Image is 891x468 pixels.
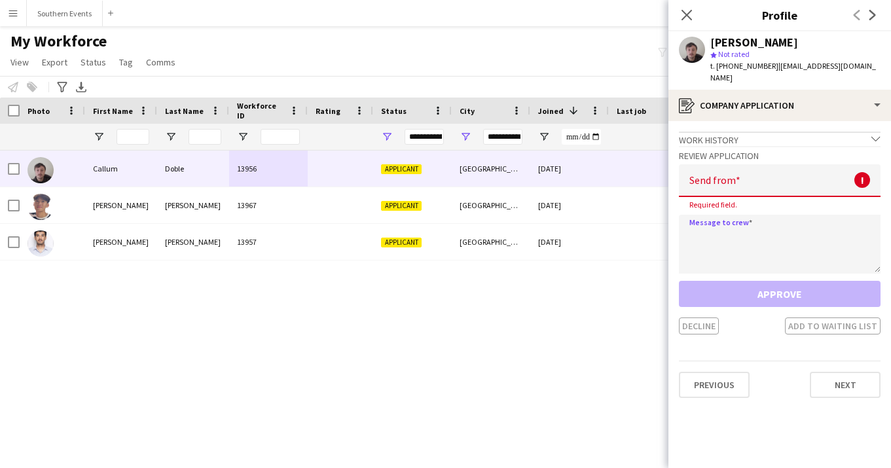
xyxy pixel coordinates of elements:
div: 13957 [229,224,308,260]
span: Joined [538,106,564,116]
span: Last Name [165,106,204,116]
input: Workforce ID Filter Input [261,129,300,145]
div: [PERSON_NAME] [157,187,229,223]
div: [DATE] [530,187,609,223]
span: First Name [93,106,133,116]
div: [GEOGRAPHIC_DATA] [452,151,530,187]
span: View [10,56,29,68]
span: Tag [119,56,133,68]
span: City [460,106,475,116]
span: My Workforce [10,31,107,51]
div: [PERSON_NAME] [85,224,157,260]
div: [PERSON_NAME] [157,224,229,260]
div: Company application [668,90,891,121]
span: t. [PHONE_NUMBER] [710,61,778,71]
button: Open Filter Menu [538,131,550,143]
div: [GEOGRAPHIC_DATA] [452,224,530,260]
span: Rating [316,106,340,116]
span: Applicant [381,238,422,247]
span: Photo [27,106,50,116]
div: Work history [679,132,881,146]
div: [GEOGRAPHIC_DATA] [452,187,530,223]
span: Applicant [381,201,422,211]
app-action-btn: Advanced filters [54,79,70,95]
app-action-btn: Export XLSX [73,79,89,95]
button: Previous [679,372,750,398]
img: Pranav Ranawade [27,230,54,257]
input: Joined Filter Input [562,129,601,145]
span: Status [381,106,407,116]
a: Status [75,54,111,71]
span: Last job [617,106,646,116]
img: Callum Doble [27,157,54,183]
button: Open Filter Menu [93,131,105,143]
input: Last Name Filter Input [189,129,221,145]
span: Not rated [718,49,750,59]
div: 13967 [229,187,308,223]
div: Callum [85,151,157,187]
h3: Review Application [679,150,881,162]
span: | [EMAIL_ADDRESS][DOMAIN_NAME] [710,61,876,82]
button: Open Filter Menu [381,131,393,143]
div: [PERSON_NAME] [710,37,798,48]
button: Southern Events [27,1,103,26]
button: Open Filter Menu [460,131,471,143]
div: [PERSON_NAME] [85,187,157,223]
div: [DATE] [530,224,609,260]
span: Export [42,56,67,68]
button: Next [810,372,881,398]
span: Workforce ID [237,101,284,120]
a: View [5,54,34,71]
span: Required field. [679,200,748,209]
div: 13956 [229,151,308,187]
div: [DATE] [530,151,609,187]
h3: Profile [668,7,891,24]
a: Comms [141,54,181,71]
a: Export [37,54,73,71]
span: Comms [146,56,175,68]
span: Status [81,56,106,68]
span: Applicant [381,164,422,174]
div: Doble [157,151,229,187]
button: Open Filter Menu [237,131,249,143]
button: Open Filter Menu [165,131,177,143]
img: Cheng Zhe Fong [27,194,54,220]
input: First Name Filter Input [117,129,149,145]
input: City Filter Input [483,129,522,145]
a: Tag [114,54,138,71]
